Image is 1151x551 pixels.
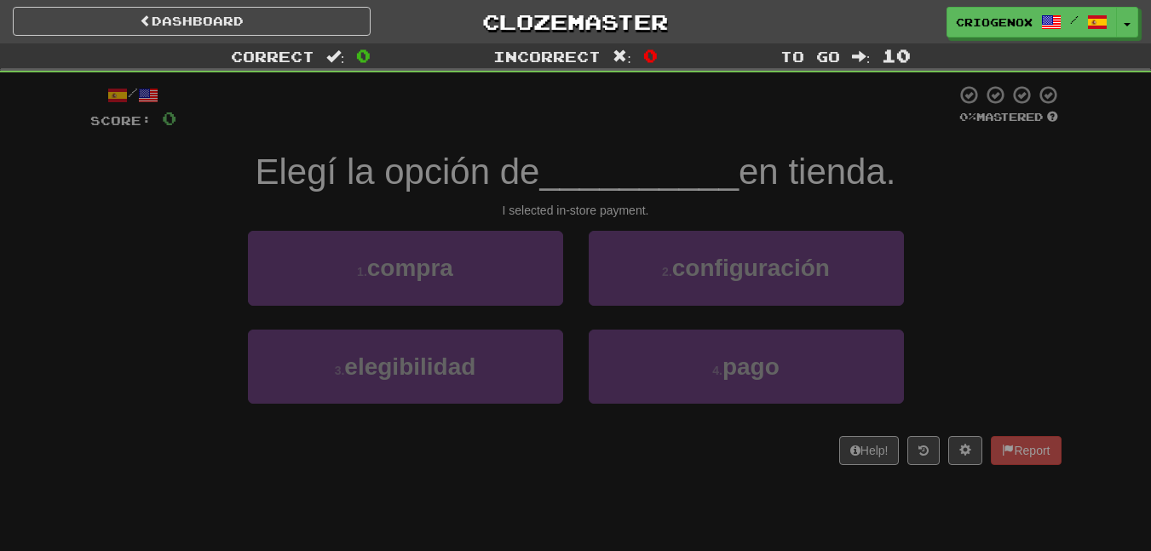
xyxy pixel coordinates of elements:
a: Dashboard [13,7,371,36]
span: configuración [672,255,830,281]
span: en tienda. [739,152,896,192]
span: 0 [356,45,371,66]
span: 0 % [959,110,976,123]
div: / [90,84,176,106]
small: 4 . [712,364,722,377]
button: Round history (alt+y) [907,436,940,465]
span: : [613,49,631,64]
div: I selected in-store payment. [90,202,1062,219]
div: Mastered [956,110,1062,125]
button: Report [991,436,1061,465]
span: elegibilidad [344,353,475,380]
span: 0 [162,107,176,129]
span: Elegí la opción de [255,152,539,192]
button: Help! [839,436,900,465]
span: Incorrect [493,48,601,65]
button: 3.elegibilidad [248,330,563,404]
span: : [326,49,345,64]
small: 3 . [335,364,345,377]
a: criogenox / [947,7,1117,37]
span: / [1070,14,1079,26]
small: 2 . [662,265,672,278]
button: 1.compra [248,231,563,305]
span: criogenox [956,14,1033,30]
span: 0 [643,45,658,66]
span: __________ [539,152,739,192]
span: : [852,49,871,64]
small: 1 . [357,265,367,278]
span: pago [722,353,780,380]
span: To go [780,48,840,65]
a: Clozemaster [396,7,754,37]
span: Score: [90,113,152,128]
button: 2.configuración [589,231,904,305]
button: 4.pago [589,330,904,404]
span: Correct [231,48,314,65]
span: 10 [882,45,911,66]
span: compra [367,255,453,281]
